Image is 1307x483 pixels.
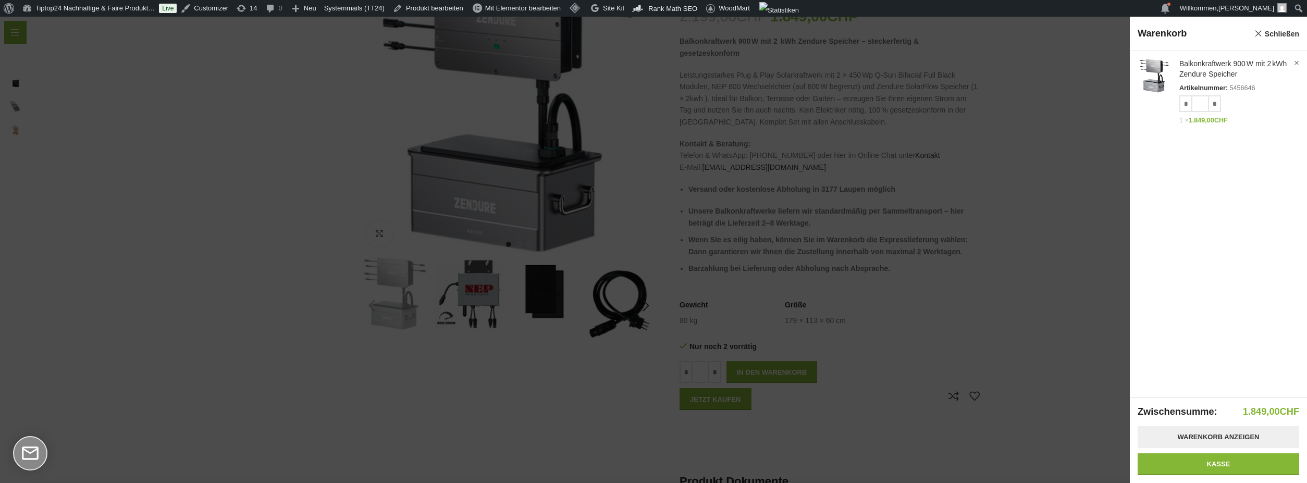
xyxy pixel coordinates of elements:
[759,2,799,19] img: Aufrufe der letzten 48 Stunden. Klicke hier für weitere Jetpack-Statistiken.
[1291,58,1302,68] a: Balkonkraftwerk 900 W mit 2 kWh Zendure Speicher aus dem Warenkorb entfernen
[1138,426,1299,448] a: Warenkorb anzeigen
[1130,51,1307,129] a: Anzeigen
[1138,405,1217,418] strong: Zwischensumme:
[1138,27,1249,40] span: Warenkorb
[648,5,697,13] span: Rank Math SEO
[1243,406,1299,417] bdi: 1.849,00
[1280,406,1299,417] span: CHF
[603,4,624,12] span: Site Kit
[1192,95,1208,112] input: Produktmenge
[1254,27,1299,40] a: Schließen
[159,4,177,13] a: Live
[485,4,561,12] span: Mit Elementor bearbeiten
[1218,4,1274,12] span: [PERSON_NAME]
[1138,453,1299,475] a: Kasse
